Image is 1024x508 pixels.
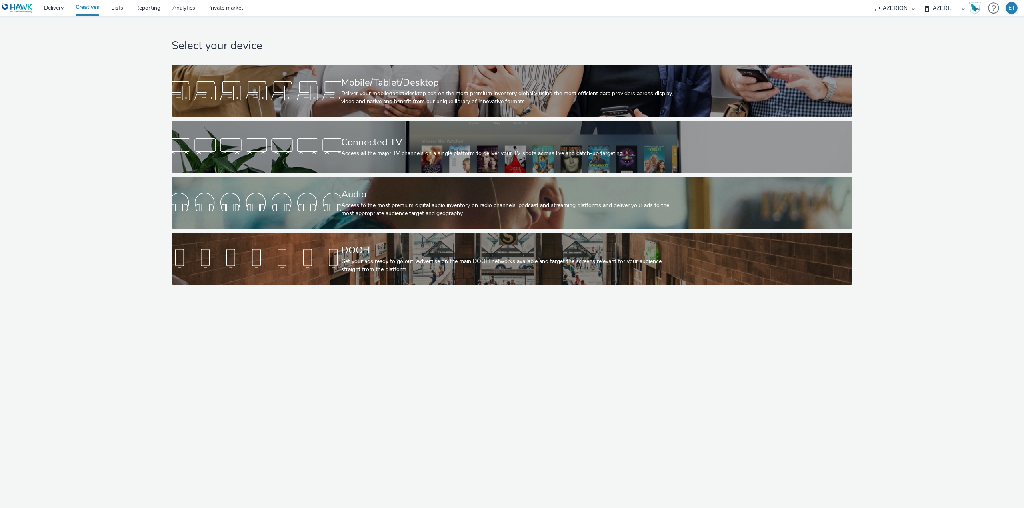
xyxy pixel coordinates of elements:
div: ET [1008,2,1015,14]
a: Mobile/Tablet/DesktopDeliver your mobile/tablet/desktop ads on the most premium inventory globall... [172,65,852,117]
div: Mobile/Tablet/Desktop [341,76,680,90]
div: Access all the major TV channels on a single platform to deliver your TV spots across live and ca... [341,149,680,157]
div: Connected TV [341,135,680,149]
div: Get your ads ready to go out! Advertise on the main DOOH networks available and target the screen... [341,257,680,274]
div: Audio [341,187,680,201]
div: Deliver your mobile/tablet/desktop ads on the most premium inventory globally using the most effi... [341,90,680,106]
a: DOOHGet your ads ready to go out! Advertise on the main DOOH networks available and target the sc... [172,233,852,285]
h1: Select your device [172,38,852,54]
a: Connected TVAccess all the major TV channels on a single platform to deliver your TV spots across... [172,121,852,173]
img: undefined Logo [2,3,33,13]
div: DOOH [341,243,680,257]
div: Access to the most premium digital audio inventory on radio channels, podcast and streaming platf... [341,201,680,218]
img: Hawk Academy [969,2,981,14]
a: AudioAccess to the most premium digital audio inventory on radio channels, podcast and streaming ... [172,177,852,229]
a: Hawk Academy [969,2,984,14]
